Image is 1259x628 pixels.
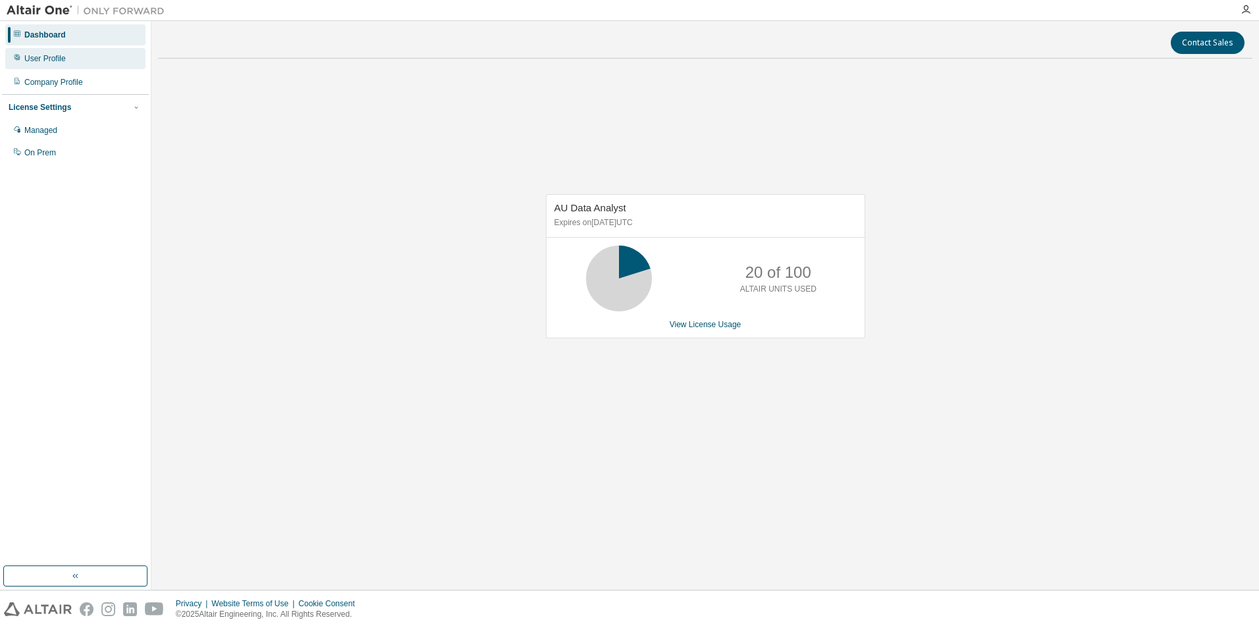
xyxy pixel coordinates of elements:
[176,609,363,620] p: © 2025 Altair Engineering, Inc. All Rights Reserved.
[176,598,211,609] div: Privacy
[9,102,71,113] div: License Settings
[101,602,115,616] img: instagram.svg
[554,217,853,228] p: Expires on [DATE] UTC
[1171,32,1245,54] button: Contact Sales
[24,147,56,158] div: On Prem
[211,598,298,609] div: Website Terms of Use
[145,602,164,616] img: youtube.svg
[740,284,817,295] p: ALTAIR UNITS USED
[745,261,811,284] p: 20 of 100
[670,320,741,329] a: View License Usage
[4,602,72,616] img: altair_logo.svg
[123,602,137,616] img: linkedin.svg
[554,202,626,213] span: AU Data Analyst
[80,602,94,616] img: facebook.svg
[24,77,83,88] div: Company Profile
[24,125,57,136] div: Managed
[298,598,362,609] div: Cookie Consent
[24,30,66,40] div: Dashboard
[24,53,66,64] div: User Profile
[7,4,171,17] img: Altair One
